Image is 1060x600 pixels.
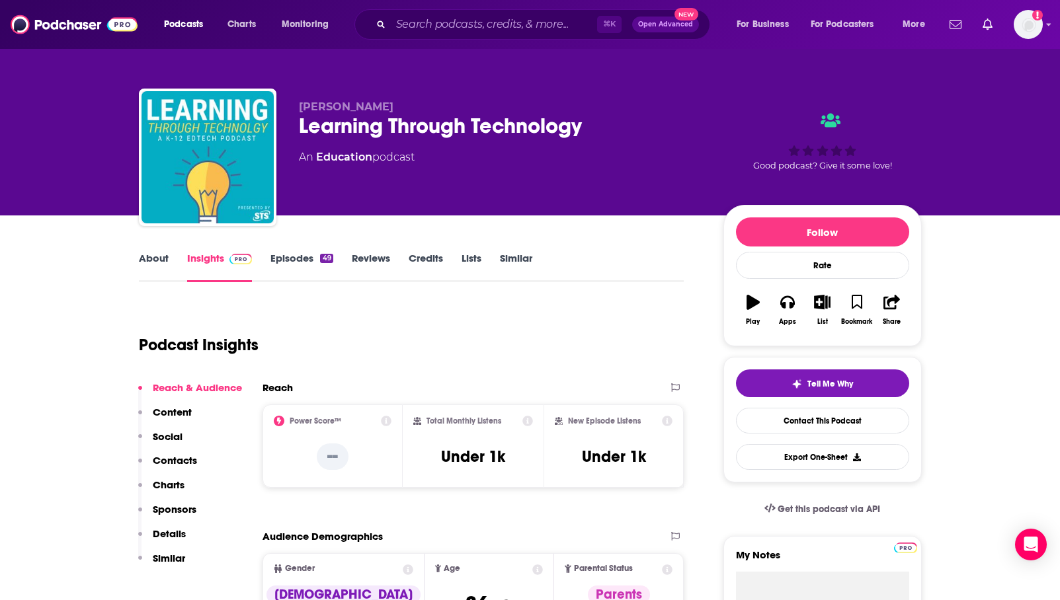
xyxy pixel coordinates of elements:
a: Episodes49 [270,252,333,282]
div: Bookmark [841,318,872,326]
button: Content [138,406,192,430]
p: Contacts [153,454,197,467]
button: open menu [893,14,942,35]
div: Rate [736,252,909,279]
a: Show notifications dropdown [977,13,998,36]
button: Reach & Audience [138,381,242,406]
span: Open Advanced [638,21,693,28]
svg: Add a profile image [1032,10,1043,20]
a: Similar [500,252,532,282]
div: 49 [320,254,333,263]
button: Charts [138,478,184,503]
a: About [139,252,169,282]
a: Pro website [894,541,917,553]
span: ⌘ K [597,16,622,33]
img: User Profile [1014,10,1043,39]
h2: Power Score™ [290,416,341,426]
span: Gender [285,564,315,573]
button: Social [138,430,183,455]
a: Charts [219,14,264,35]
span: Good podcast? Give it some love! [753,161,892,170]
button: Follow [736,217,909,246]
span: New [674,8,698,20]
img: Podchaser Pro [229,254,253,264]
h1: Podcast Insights [139,335,259,355]
span: For Business [737,15,789,34]
p: Similar [153,552,185,564]
p: Social [153,430,183,443]
h3: Under 1k [441,447,505,467]
button: Similar [138,552,185,576]
p: -- [317,443,348,470]
button: Details [138,527,186,552]
div: List [817,318,828,326]
button: open menu [155,14,220,35]
span: Parental Status [574,564,633,573]
span: Logged in as notablypr [1014,10,1043,39]
button: List [805,286,839,334]
p: Reach & Audience [153,381,242,394]
a: Reviews [352,252,390,282]
div: An podcast [299,149,415,165]
img: Podchaser Pro [894,543,917,553]
h2: New Episode Listens [568,416,641,426]
div: Good podcast? Give it some love! [723,100,922,182]
p: Details [153,527,186,540]
button: open menu [727,14,805,35]
span: [PERSON_NAME] [299,100,393,113]
img: tell me why sparkle [792,379,802,389]
h2: Total Monthly Listens [427,416,501,426]
button: Open AdvancedNew [632,17,699,32]
p: Content [153,406,192,418]
img: Learning Through Technology [142,91,274,223]
span: More [903,15,925,34]
img: Podchaser - Follow, Share and Rate Podcasts [11,12,138,37]
a: Credits [409,252,443,282]
button: tell me why sparkleTell Me Why [736,369,909,397]
span: Podcasts [164,15,203,34]
div: Open Intercom Messenger [1015,529,1047,560]
a: Lists [462,252,481,282]
button: open menu [802,14,893,35]
a: Show notifications dropdown [944,13,967,36]
a: InsightsPodchaser Pro [187,252,253,282]
h3: Under 1k [582,447,646,467]
p: Sponsors [153,503,196,515]
span: Charts [227,15,256,34]
div: Apps [779,318,796,326]
button: Share [874,286,909,334]
button: Sponsors [138,503,196,527]
a: Get this podcast via API [754,493,891,525]
button: Apps [770,286,805,334]
span: Tell Me Why [807,379,853,389]
h2: Audience Demographics [263,530,383,543]
p: Charts [153,478,184,491]
h2: Reach [263,381,293,394]
span: Age [444,564,460,573]
button: Play [736,286,770,334]
span: Get this podcast via API [778,504,880,515]
div: Share [883,318,901,326]
button: open menu [272,14,346,35]
button: Export One-Sheet [736,444,909,470]
a: Education [316,151,372,163]
span: Monitoring [282,15,329,34]
button: Contacts [138,454,197,478]
input: Search podcasts, credits, & more... [391,14,597,35]
span: For Podcasters [811,15,874,34]
button: Bookmark [840,286,874,334]
div: Play [746,318,760,326]
button: Show profile menu [1014,10,1043,39]
label: My Notes [736,548,909,572]
div: Search podcasts, credits, & more... [367,9,723,40]
a: Contact This Podcast [736,408,909,433]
